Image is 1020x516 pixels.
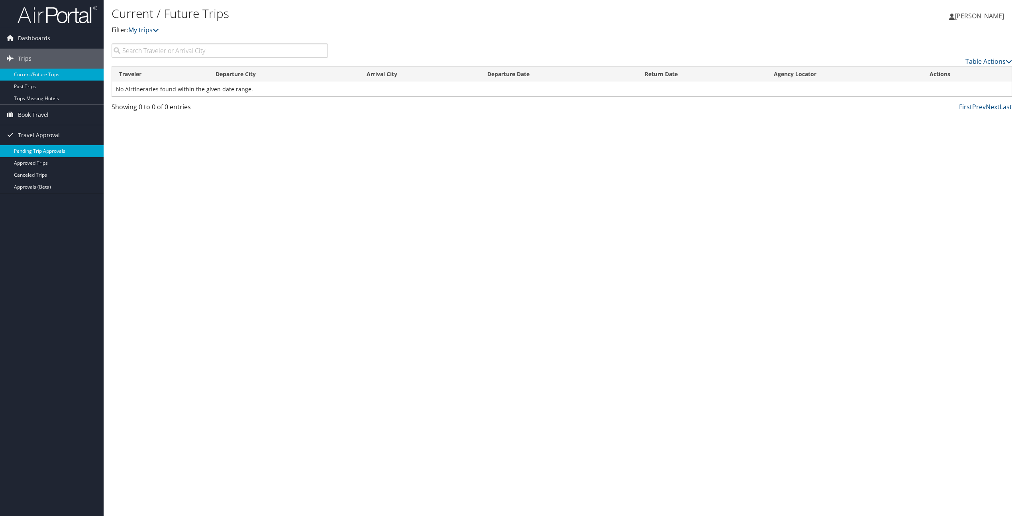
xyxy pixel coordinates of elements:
div: Showing 0 to 0 of 0 entries [112,102,328,116]
th: Arrival City: activate to sort column ascending [359,67,480,82]
input: Search Traveler or Arrival City [112,43,328,58]
span: Travel Approval [18,125,60,145]
span: Dashboards [18,28,50,48]
a: First [959,102,972,111]
a: Last [1000,102,1012,111]
span: Book Travel [18,105,49,125]
a: Prev [972,102,986,111]
p: Filter: [112,25,712,35]
a: [PERSON_NAME] [949,4,1012,28]
th: Departure City: activate to sort column ascending [208,67,359,82]
td: No Airtineraries found within the given date range. [112,82,1012,97]
img: airportal-logo.png [18,5,97,24]
h1: Current / Future Trips [112,5,712,22]
th: Return Date: activate to sort column ascending [637,67,767,82]
th: Agency Locator: activate to sort column ascending [767,67,922,82]
a: Table Actions [965,57,1012,66]
th: Traveler: activate to sort column ascending [112,67,208,82]
span: [PERSON_NAME] [955,12,1004,20]
span: Trips [18,49,31,69]
th: Actions [922,67,1012,82]
a: Next [986,102,1000,111]
th: Departure Date: activate to sort column descending [480,67,637,82]
a: My trips [128,26,159,34]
